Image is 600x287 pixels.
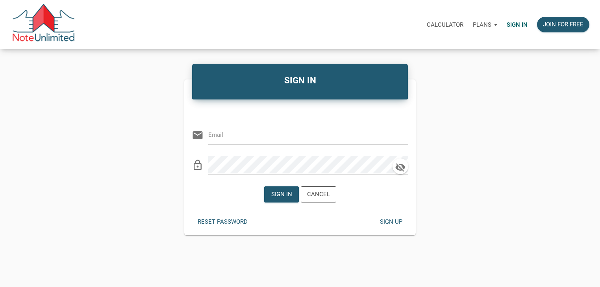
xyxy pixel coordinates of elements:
a: Calculator [422,12,468,37]
button: Sign in [264,186,299,202]
a: Join for free [532,12,594,37]
p: Calculator [427,21,463,28]
img: NoteUnlimited [12,4,75,45]
p: Sign in [507,21,528,28]
i: lock_outline [192,159,204,171]
button: Plans [468,13,502,37]
p: Plans [473,21,491,28]
a: Sign in [502,12,532,37]
i: email [192,129,204,141]
button: Sign up [374,214,408,230]
button: Reset password [192,214,254,230]
div: Join for free [543,20,583,29]
div: Cancel [307,190,330,199]
div: Reset password [198,217,248,226]
div: Sign up [380,217,402,226]
div: Sign in [271,190,292,199]
button: Join for free [537,17,589,32]
input: Email [208,126,396,143]
h4: SIGN IN [198,74,402,87]
a: Plans [468,12,502,37]
button: Cancel [301,186,336,202]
